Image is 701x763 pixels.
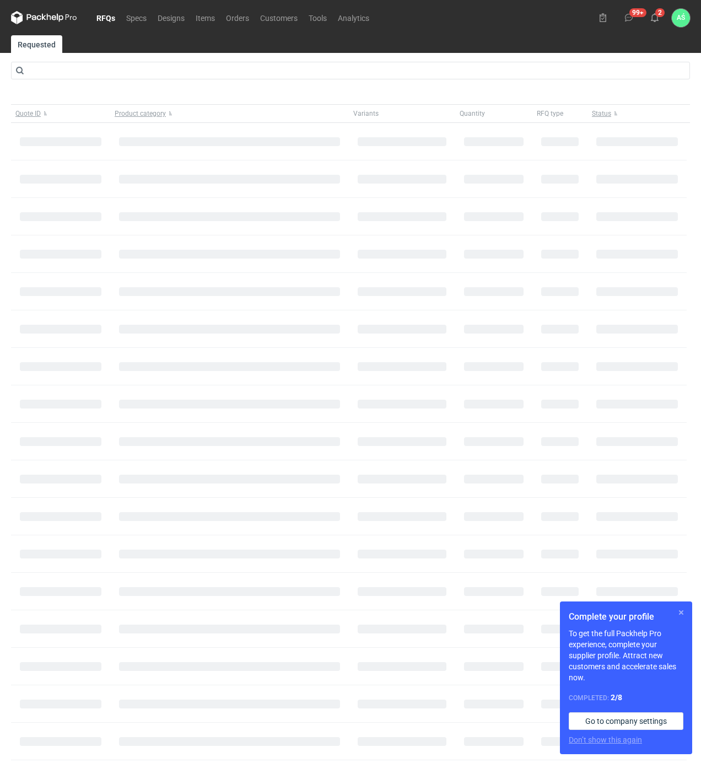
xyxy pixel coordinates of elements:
[569,712,683,730] a: Go to company settings
[121,11,152,24] a: Specs
[110,105,349,122] button: Product category
[332,11,375,24] a: Analytics
[569,628,683,683] p: To get the full Packhelp Pro experience, complete your supplier profile. Attract new customers an...
[190,11,220,24] a: Items
[11,35,62,53] a: Requested
[353,109,379,118] span: Variants
[672,9,690,27] button: AŚ
[587,105,687,122] button: Status
[255,11,303,24] a: Customers
[569,692,683,703] div: Completed:
[11,105,110,122] button: Quote ID
[569,734,642,745] button: Don’t show this again
[11,11,77,24] svg: Packhelp Pro
[646,9,664,26] button: 2
[672,9,690,27] div: Adrian Świerżewski
[460,109,485,118] span: Quantity
[220,11,255,24] a: Orders
[569,610,683,624] h1: Complete your profile
[303,11,332,24] a: Tools
[152,11,190,24] a: Designs
[91,11,121,24] a: RFQs
[675,606,688,619] button: Skip for now
[15,109,41,118] span: Quote ID
[611,693,622,702] strong: 2 / 8
[592,109,611,118] span: Status
[537,109,563,118] span: RFQ type
[620,9,638,26] button: 99+
[115,109,166,118] span: Product category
